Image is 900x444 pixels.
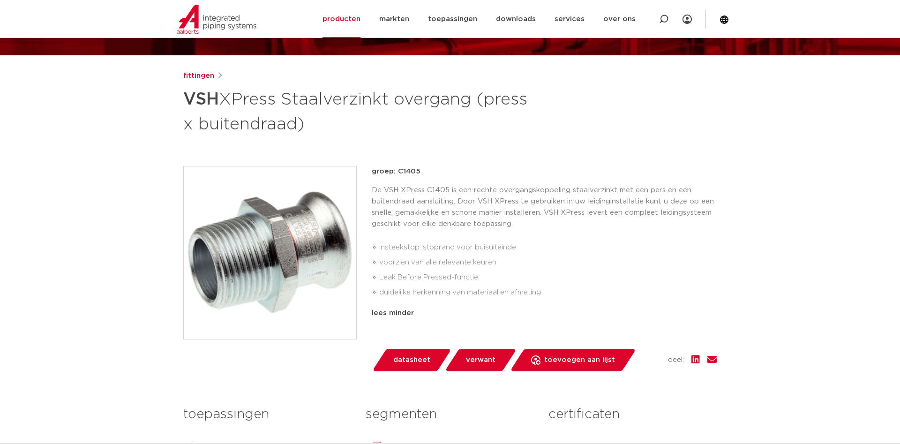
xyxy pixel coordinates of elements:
img: Product Image for VSH XPress Staalverzinkt overgang (press x buitendraad) [184,166,356,339]
p: De VSH XPress C1405 is een rechte overgangskoppeling staalverzinkt met een pers en een buitendraa... [372,185,717,230]
span: verwant [466,353,495,368]
span: toevoegen aan lijst [544,353,615,368]
li: insteekstop: stoprand voor buisuiteinde [379,240,717,255]
a: verwant [444,349,517,371]
li: Leak Before Pressed-functie [379,270,717,285]
div: lees minder [372,308,717,319]
h3: segmenten [366,405,534,424]
span: datasheet [393,353,430,368]
h3: toepassingen [183,405,352,424]
a: datasheet [372,349,451,371]
li: voorzien van alle relevante keuren [379,255,717,270]
strong: VSH [183,91,219,108]
span: deel: [668,354,684,366]
a: fittingen [183,70,214,82]
h3: certificaten [548,405,717,424]
li: duidelijke herkenning van materiaal en afmeting [379,285,717,300]
h1: XPress Staalverzinkt overgang (press x buitendraad) [183,85,535,136]
p: groep: C1405 [372,166,717,177]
